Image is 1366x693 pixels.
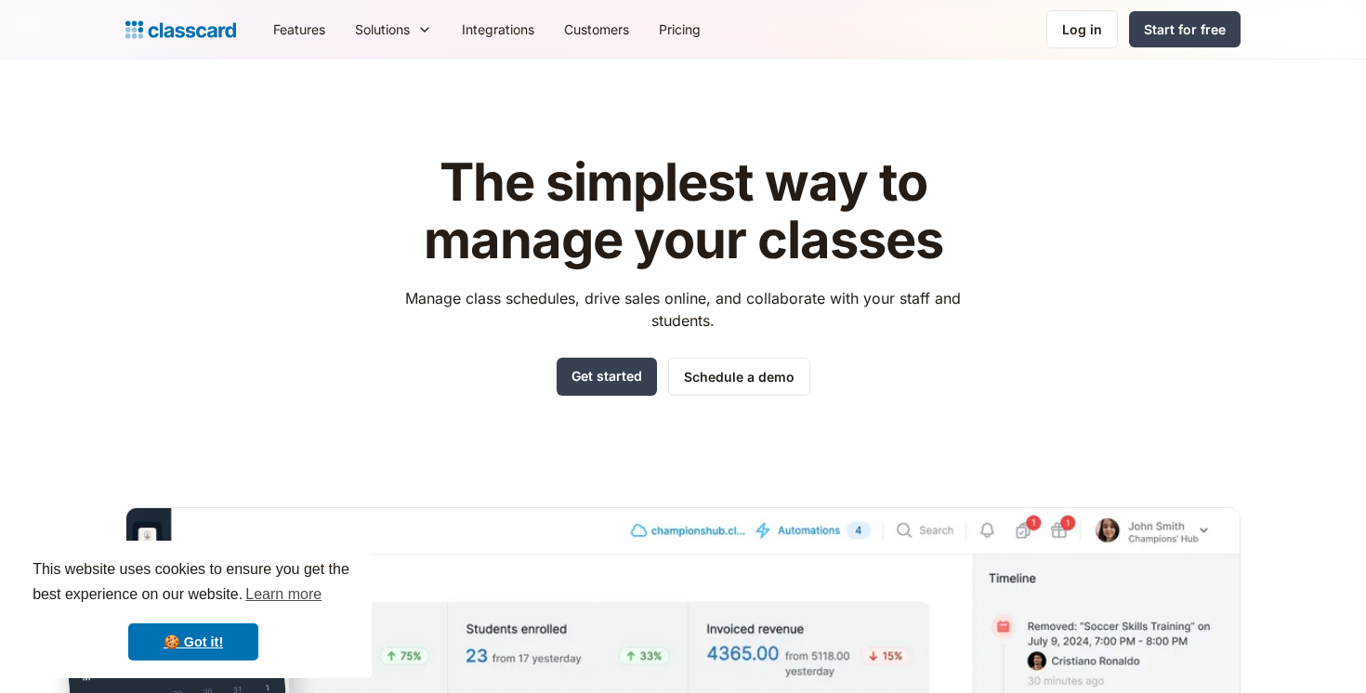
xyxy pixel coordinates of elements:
[355,20,410,39] div: Solutions
[668,358,810,396] a: Schedule a demo
[549,8,644,50] a: Customers
[447,8,549,50] a: Integrations
[644,8,716,50] a: Pricing
[1144,20,1226,39] div: Start for free
[388,287,979,332] p: Manage class schedules, drive sales online, and collaborate with your staff and students.
[388,154,979,268] h1: The simplest way to manage your classes
[1129,11,1241,47] a: Start for free
[1046,10,1118,48] a: Log in
[128,623,258,660] a: dismiss cookie message
[33,558,354,608] span: This website uses cookies to ensure you get the best experience on our website.
[15,541,372,678] div: cookieconsent
[258,8,340,50] a: Features
[125,17,236,43] a: home
[243,581,324,608] a: learn more about cookies
[1062,20,1102,39] div: Log in
[340,8,447,50] div: Solutions
[557,358,657,396] a: Get started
